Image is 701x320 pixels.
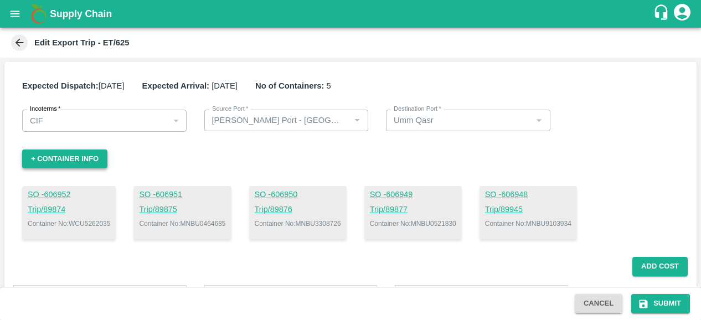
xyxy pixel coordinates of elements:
b: Supply Chain [50,8,112,19]
b: Expected Dispatch: [22,81,99,90]
button: Cancel [575,294,622,313]
p: 5 [255,80,331,92]
label: Incoterms [30,105,60,113]
label: Source Port [212,105,248,113]
p: Container No: WCU5262035 [28,219,110,229]
label: Destination Port [394,105,441,113]
b: Edit Export Trip - ET/625 [34,38,130,47]
b: Expected Arrival: [142,81,210,90]
a: Trip/89874 [28,204,110,216]
a: Trip/89875 [139,204,225,216]
img: logo [28,3,50,25]
a: SO -606951 [139,189,225,201]
a: Trip/89876 [255,204,341,216]
button: open drawer [2,1,28,27]
input: Select Source port [208,113,347,127]
a: SO -606950 [255,189,341,201]
p: Container No: MNBU0521830 [370,219,456,229]
a: Trip/89945 [485,204,571,216]
input: Select Destination port [389,113,529,127]
button: Add Cost [632,257,688,276]
div: account of current user [672,2,692,25]
p: [DATE] [142,80,238,92]
p: Container No: MNBU0464685 [139,219,225,229]
a: SO -606948 [485,189,571,201]
button: Submit [631,294,690,313]
p: Container No: MNBU3308726 [255,219,341,229]
p: Container No: MNBU9103934 [485,219,571,229]
button: + Container Info [22,149,107,169]
a: Trip/89877 [370,204,456,216]
div: customer-support [653,4,672,24]
a: SO -606949 [370,189,456,201]
p: [DATE] [22,80,125,92]
b: No of Containers: [255,81,324,90]
a: SO -606952 [28,189,110,201]
p: CIF [30,115,43,127]
a: Supply Chain [50,6,653,22]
